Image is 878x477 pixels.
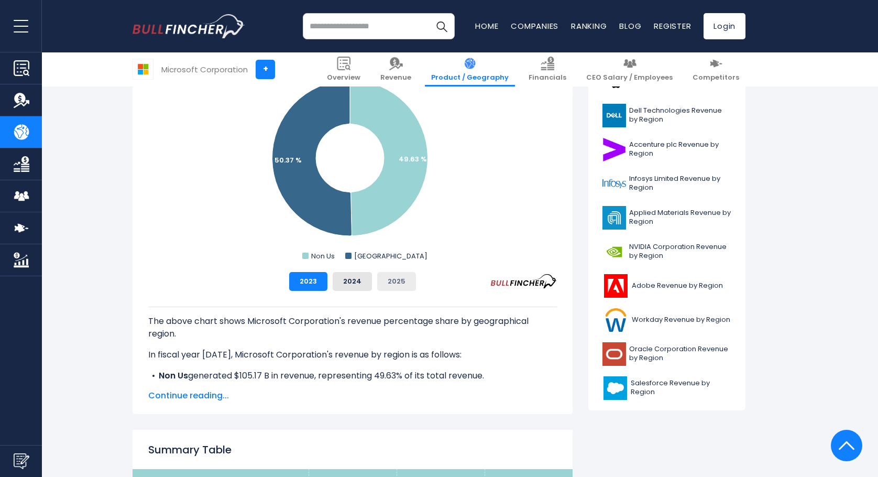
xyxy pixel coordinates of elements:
text: 50.37 % [275,155,302,165]
a: Go to homepage [133,14,245,38]
b: Non Us [159,370,188,382]
text: 49.63 % [399,154,427,164]
p: In fiscal year [DATE], Microsoft Corporation's revenue by region is as follows: [148,349,557,361]
img: INFY logo [602,172,626,196]
a: Adobe Revenue by Region [596,272,738,300]
span: Product / Geography [431,73,509,82]
img: DELL logo [602,104,626,127]
span: Financials [529,73,566,82]
img: ADBE logo [602,274,629,298]
span: Continue reading... [148,389,557,402]
a: Ranking [571,20,607,31]
a: Register [654,20,691,31]
img: bullfincher logo [133,14,245,38]
img: WDAY logo [602,308,629,332]
svg: Microsoft Corporation's Revenue Share by Region [148,54,557,264]
img: AMAT logo [602,206,626,230]
p: The above chart shows Microsoft Corporation's revenue percentage share by geographical region. [148,315,557,340]
a: Financials [522,52,573,86]
img: CRM logo [602,376,628,400]
img: ACN logo [602,138,626,161]
span: Revenue [380,73,411,82]
span: Applied Materials Revenue by Region [629,209,731,226]
span: Competitors [693,73,739,82]
span: Dell Technologies Revenue by Region [629,106,731,124]
button: Search [429,13,455,39]
a: Companies [511,20,558,31]
img: ORCL logo [602,342,626,366]
a: Salesforce Revenue by Region [596,374,738,403]
a: Revenue [374,52,418,86]
span: Workday Revenue by Region [632,316,730,324]
button: 2024 [333,272,372,291]
li: generated $106.74 B in revenue, representing 50.37% of its total revenue. [148,382,557,395]
span: Accenture plc Revenue by Region [629,140,731,158]
a: CEO Salary / Employees [580,52,679,86]
span: Overview [327,73,360,82]
span: Salesforce Revenue by Region [631,379,731,397]
text: Non Us [311,251,335,261]
a: Applied Materials Revenue by Region [596,203,738,232]
div: The for Microsoft Corporation is the [GEOGRAPHIC_DATA], which represents 50.37% of its total reve... [148,307,557,458]
a: Overview [321,52,367,86]
span: NVIDIA Corporation Revenue by Region [629,243,731,261]
a: Accenture plc Revenue by Region [596,135,738,164]
li: generated $105.17 B in revenue, representing 49.63% of its total revenue. [148,370,557,382]
a: Home [475,20,498,31]
img: MSFT logo [133,59,153,79]
a: + [256,60,275,79]
a: Oracle Corporation Revenue by Region [596,340,738,368]
img: NVDA logo [602,240,626,264]
span: Infosys Limited Revenue by Region [629,175,731,192]
a: Workday Revenue by Region [596,306,738,334]
h2: Summary Table [148,442,557,458]
a: NVIDIA Corporation Revenue by Region [596,237,738,266]
a: Product / Geography [425,52,515,86]
button: 2023 [289,272,327,291]
div: Microsoft Corporation [161,63,248,75]
b: [GEOGRAPHIC_DATA] [159,382,253,394]
a: Login [704,13,745,39]
text: [GEOGRAPHIC_DATA] [354,251,427,261]
a: Infosys Limited Revenue by Region [596,169,738,198]
span: Adobe Revenue by Region [632,281,723,290]
button: 2025 [377,272,416,291]
a: Competitors [686,52,745,86]
a: Blog [619,20,641,31]
span: Oracle Corporation Revenue by Region [629,345,731,363]
span: CEO Salary / Employees [586,73,673,82]
a: Dell Technologies Revenue by Region [596,101,738,130]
